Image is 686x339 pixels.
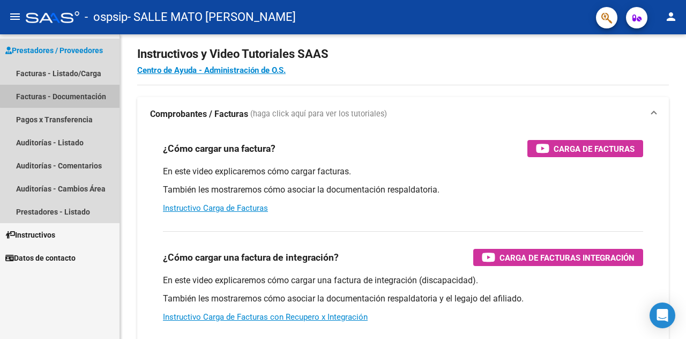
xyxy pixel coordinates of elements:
[9,10,21,23] mat-icon: menu
[250,108,387,120] span: (haga click aquí para ver los tutoriales)
[137,44,669,64] h2: Instructivos y Video Tutoriales SAAS
[150,108,248,120] strong: Comprobantes / Facturas
[163,203,268,213] a: Instructivo Carga de Facturas
[137,65,286,75] a: Centro de Ayuda - Administración de O.S.
[665,10,677,23] mat-icon: person
[5,229,55,241] span: Instructivos
[137,97,669,131] mat-expansion-panel-header: Comprobantes / Facturas (haga click aquí para ver los tutoriales)
[163,166,643,178] p: En este video explicaremos cómo cargar facturas.
[499,251,635,264] span: Carga de Facturas Integración
[473,249,643,266] button: Carga de Facturas Integración
[163,293,643,305] p: También les mostraremos cómo asociar la documentación respaldatoria y el legajo del afiliado.
[163,184,643,196] p: También les mostraremos cómo asociar la documentación respaldatoria.
[163,275,643,286] p: En este video explicaremos cómo cargar una factura de integración (discapacidad).
[527,140,643,157] button: Carga de Facturas
[85,5,128,29] span: - ospsip
[650,303,675,328] div: Open Intercom Messenger
[5,45,103,56] span: Prestadores / Proveedores
[554,142,635,156] span: Carga de Facturas
[163,312,368,322] a: Instructivo Carga de Facturas con Recupero x Integración
[163,141,275,156] h3: ¿Cómo cargar una factura?
[5,252,76,264] span: Datos de contacto
[128,5,296,29] span: - SALLE MATO [PERSON_NAME]
[163,250,339,265] h3: ¿Cómo cargar una factura de integración?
